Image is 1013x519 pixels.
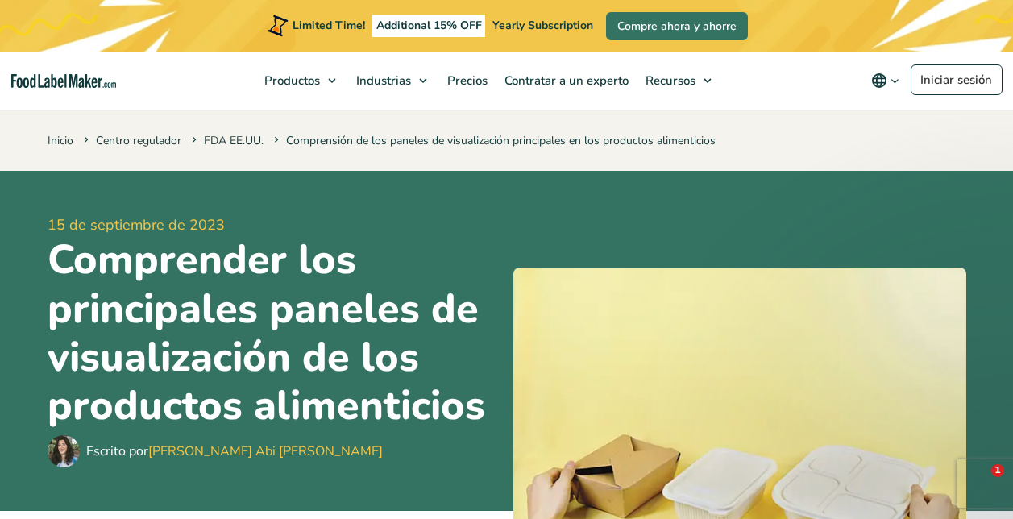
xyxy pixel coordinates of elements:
[500,73,630,89] span: Contratar a un experto
[641,73,697,89] span: Recursos
[48,435,80,467] img: Maria Abi Hanna - Etiquetadora de alimentos
[637,52,720,110] a: Recursos
[442,73,489,89] span: Precios
[148,442,383,460] a: [PERSON_NAME] Abi [PERSON_NAME]
[48,236,500,430] h1: Comprender los principales paneles de visualización de los productos alimenticios
[958,464,997,503] iframe: Intercom live chat
[496,52,633,110] a: Contratar a un experto
[606,12,748,40] a: Compre ahora y ahorre
[86,442,383,461] div: Escrito por
[991,464,1004,477] span: 1
[259,73,322,89] span: Productos
[204,133,264,148] a: FDA EE.UU.
[348,52,435,110] a: Industrias
[293,18,365,33] span: Limited Time!
[48,214,500,236] span: 15 de septiembre de 2023
[96,133,181,148] a: Centro regulador
[48,133,73,148] a: Inicio
[372,15,486,37] span: Additional 15% OFF
[439,52,492,110] a: Precios
[351,73,413,89] span: Industrias
[492,18,593,33] span: Yearly Subscription
[911,64,1003,95] a: Iniciar sesión
[256,52,344,110] a: Productos
[271,133,716,148] span: Comprensión de los paneles de visualización principales en los productos alimenticios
